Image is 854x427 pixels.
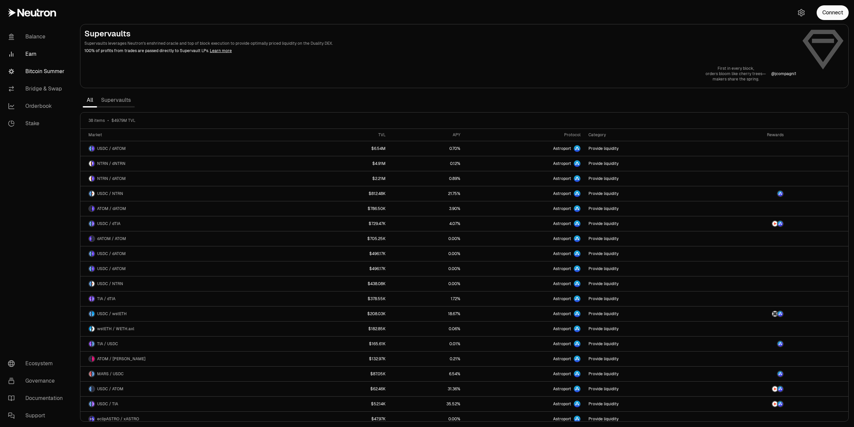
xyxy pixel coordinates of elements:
img: ASTRO Logo [778,191,783,196]
a: dATOM LogoATOM LogodATOM / ATOM [80,231,304,246]
a: Astroport [464,367,584,381]
span: eclipASTRO / xASTRO [97,416,139,422]
a: 3.90% [390,201,464,216]
a: Astroport [464,397,584,411]
img: ASTRO Logo [778,341,783,347]
span: TIA / USDC [97,341,118,347]
img: wstETH Logo [92,311,94,316]
span: Astroport [553,146,571,151]
a: 0.00% [390,261,464,276]
a: Provide liquidity [584,337,708,351]
a: Provide liquidity [584,261,708,276]
img: ASTRO Logo [778,401,783,407]
a: NTRN LogoASTRO Logo [708,216,788,231]
a: $165.61K [304,337,390,351]
a: Provide liquidity [584,171,708,186]
img: dTIA Logo [92,221,94,226]
div: APY [394,132,460,138]
img: dNTRN Logo [92,161,94,166]
div: Protocol [468,132,580,138]
a: USDC LogodATOM LogoUSDC / dATOM [80,141,304,156]
img: USDC Logo [92,371,94,377]
h2: Supervaults [84,28,796,39]
span: USDC / dATOM [97,266,126,271]
img: USDC Logo [89,281,91,286]
a: 21.75% [390,186,464,201]
a: Astroport [464,171,584,186]
img: dATOM Logo [89,236,91,241]
a: Astroport [464,201,584,216]
img: USDC Logo [89,311,91,316]
a: NTRN LogodNTRN LogoNTRN / dNTRN [80,156,304,171]
p: @ jcompagni1 [771,71,796,76]
a: USDC LogodATOM LogoUSDC / dATOM [80,246,304,261]
span: USDC / TIA [97,401,118,407]
a: USDC LogoNTRN LogoUSDC / NTRN [80,276,304,291]
p: orders bloom like cherry trees— [706,71,766,76]
span: Astroport [553,296,571,301]
a: NTRN LogoASTRO Logo [708,397,788,411]
a: Balance [3,28,72,45]
a: Governance [3,372,72,390]
img: ATOM Logo [92,236,94,241]
span: Astroport [553,266,571,271]
a: 0.00% [390,276,464,291]
p: 100% of profits from trades are passed directly to Supervault LPs. [84,48,796,54]
span: NTRN / dATOM [97,176,126,181]
span: Astroport [553,221,571,226]
span: Astroport [553,311,571,316]
a: Bitcoin Summer [3,63,72,80]
span: Astroport [553,176,571,181]
a: Ecosystem [3,355,72,372]
img: wstETH Logo [89,326,91,332]
img: USDC Logo [89,221,91,226]
a: All [83,93,97,107]
a: Provide liquidity [584,306,708,321]
a: Provide liquidity [584,201,708,216]
img: dATOM Logo [92,251,94,256]
span: Astroport [553,326,571,332]
a: Astroport [464,276,584,291]
a: NTRN LogoASTRO Logo [708,382,788,396]
img: NTRN Logo [772,401,778,407]
span: Astroport [553,206,571,211]
a: Astroport [464,261,584,276]
a: Provide liquidity [584,156,708,171]
a: MARS LogoUSDC LogoMARS / USDC [80,367,304,381]
img: eclipASTRO Logo [89,416,91,422]
a: $438.08K [304,276,390,291]
img: USDC Logo [92,341,94,347]
a: 0.00% [390,246,464,261]
a: Provide liquidity [584,291,708,306]
a: 4.07% [390,216,464,231]
a: Astroport [464,246,584,261]
span: NTRN / dNTRN [97,161,125,166]
a: $132.97K [304,352,390,366]
a: 0.21% [390,352,464,366]
a: Astroport [464,412,584,426]
a: Astroport [464,382,584,396]
div: Rewards [712,132,784,138]
a: 18.67% [390,306,464,321]
span: TIA / dTIA [97,296,115,301]
img: NTRN Logo [89,161,91,166]
a: Provide liquidity [584,246,708,261]
span: 38 items [88,118,105,123]
img: USDC Logo [89,146,91,151]
div: Category [588,132,704,138]
a: USDC LogowstETH LogoUSDC / wstETH [80,306,304,321]
a: Earn [3,45,72,63]
a: $87.05K [304,367,390,381]
a: Provide liquidity [584,186,708,201]
img: ATOM Logo [89,206,91,211]
a: 0.00% [390,412,464,426]
button: Connect [817,5,849,20]
a: Orderbook [3,97,72,115]
a: wstETH LogoWETH.axl LogowstETH / WETH.axl [80,322,304,336]
a: 0.00% [390,231,464,246]
a: ASTRO Logo [708,367,788,381]
a: Provide liquidity [584,412,708,426]
img: TIA Logo [89,341,91,347]
a: Astroport [464,322,584,336]
img: ASTRO Logo [778,371,783,377]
